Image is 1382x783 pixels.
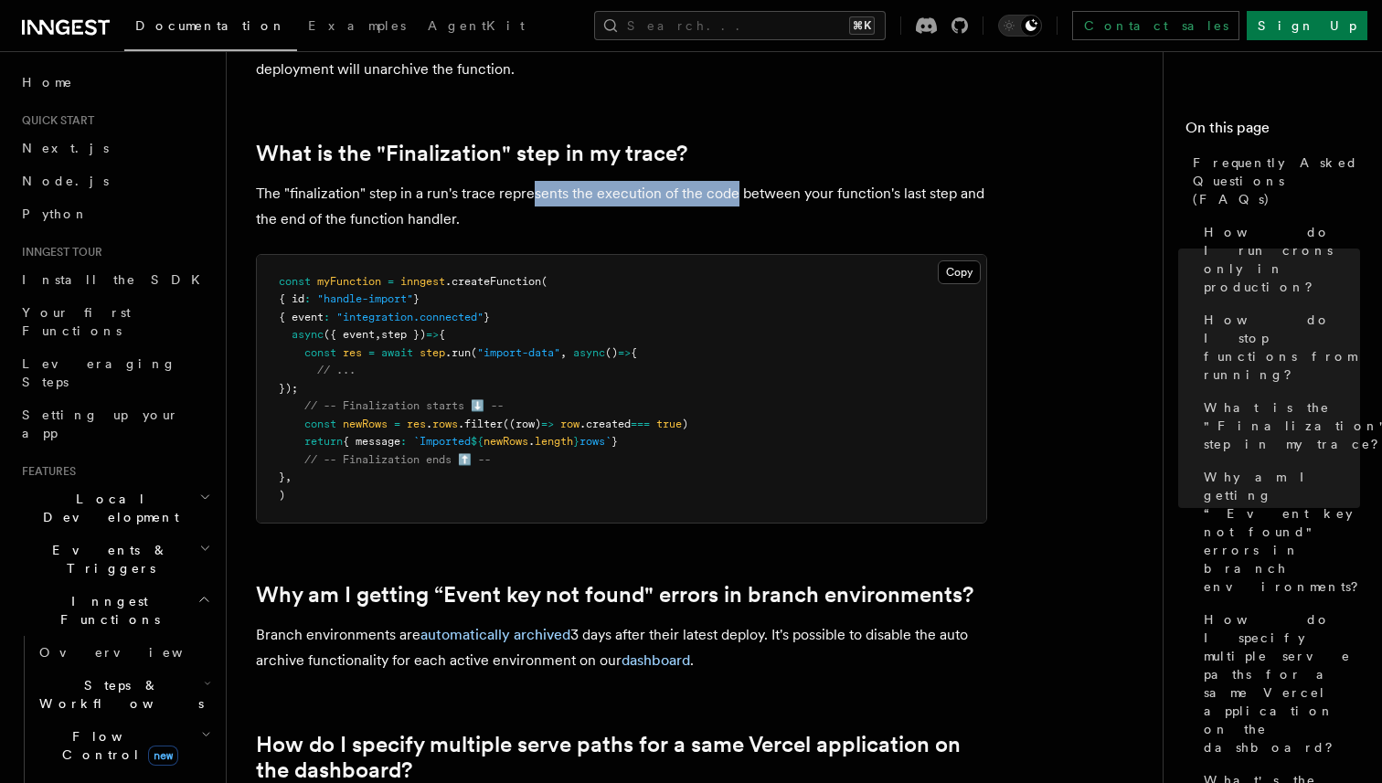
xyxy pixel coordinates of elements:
span: : [304,292,311,305]
a: Examples [297,5,417,49]
span: { id [279,292,304,305]
span: Node.js [22,174,109,188]
span: => [426,328,439,341]
span: const [304,418,336,430]
span: Inngest Functions [15,592,197,629]
span: inngest [400,275,445,288]
a: automatically archived [420,626,570,643]
span: Inngest tour [15,245,102,259]
span: Frequently Asked Questions (FAQs) [1193,153,1360,208]
a: Sign Up [1247,11,1367,40]
span: rows` [579,435,611,448]
span: Events & Triggers [15,541,199,577]
span: , [375,328,381,341]
a: Next.js [15,132,215,164]
p: The "finalization" step in a run's trace represents the execution of the code between your functi... [256,181,987,232]
span: Flow Control [32,727,201,764]
span: Next.js [22,141,109,155]
span: = [388,275,394,288]
span: res [407,418,426,430]
kbd: ⌘K [849,16,875,35]
button: Local Development [15,482,215,534]
span: , [560,346,567,359]
a: How do I stop functions from running? [1196,303,1360,391]
span: ((row) [503,418,541,430]
span: await [381,346,413,359]
span: === [631,418,650,430]
h4: On this page [1185,117,1360,146]
a: Node.js [15,164,215,197]
a: Why am I getting “Event key not found" errors in branch environments? [1196,460,1360,603]
span: step }) [381,328,426,341]
span: Install the SDK [22,272,211,287]
span: true [656,418,682,430]
span: } [484,311,490,323]
span: Examples [308,18,406,33]
span: async [292,328,324,341]
span: new [148,746,178,766]
a: Leveraging Steps [15,347,215,398]
span: } [279,471,285,483]
span: .created [579,418,631,430]
span: Documentation [135,18,286,33]
button: Events & Triggers [15,534,215,585]
span: `Imported [413,435,471,448]
span: { event [279,311,324,323]
a: Install the SDK [15,263,215,296]
span: "handle-import" [317,292,413,305]
a: Frequently Asked Questions (FAQs) [1185,146,1360,216]
span: { [631,346,637,359]
a: dashboard [622,651,690,669]
a: What is the "Finalization" step in my trace? [256,141,687,166]
span: Local Development [15,490,199,526]
span: return [304,435,343,448]
a: AgentKit [417,5,536,49]
span: // -- Finalization ends ⬆️ -- [304,453,491,466]
span: = [394,418,400,430]
p: Branch environments are 3 days after their latest deploy. It's possible to disable the auto archi... [256,622,987,673]
span: How do I stop functions from running? [1204,311,1360,384]
span: Quick start [15,113,94,128]
a: Python [15,197,215,230]
span: rows [432,418,458,430]
a: How do I specify multiple serve paths for a same Vercel application on the dashboard? [256,732,987,783]
span: { message [343,435,400,448]
a: Contact sales [1072,11,1239,40]
span: Your first Functions [22,305,131,338]
a: Your first Functions [15,296,215,347]
button: Inngest Functions [15,585,215,636]
span: // -- Finalization starts ⬇️ -- [304,399,504,412]
span: Leveraging Steps [22,356,176,389]
button: Copy [938,260,981,284]
span: } [573,435,579,448]
span: = [368,346,375,359]
span: "import-data" [477,346,560,359]
span: res [343,346,362,359]
span: => [541,418,554,430]
span: } [413,292,420,305]
span: : [400,435,407,448]
button: Flow Controlnew [32,720,215,771]
span: Why am I getting “Event key not found" errors in branch environments? [1204,468,1371,596]
span: ) [279,489,285,502]
span: . [426,418,432,430]
a: How do I run crons only in production? [1196,216,1360,303]
span: ${ [471,435,484,448]
span: ({ event [324,328,375,341]
span: () [605,346,618,359]
span: , [285,471,292,483]
span: newRows [484,435,528,448]
span: .createFunction [445,275,541,288]
span: async [573,346,605,359]
button: Steps & Workflows [32,669,215,720]
button: Search...⌘K [594,11,886,40]
span: Steps & Workflows [32,676,204,713]
span: How do I specify multiple serve paths for a same Vercel application on the dashboard? [1204,610,1360,757]
span: ) [682,418,688,430]
a: Why am I getting “Event key not found" errors in branch environments? [256,582,973,608]
span: Overview [39,645,228,660]
span: . [528,435,535,448]
span: // ... [317,364,356,376]
span: "integration.connected" [336,311,484,323]
span: ( [471,346,477,359]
